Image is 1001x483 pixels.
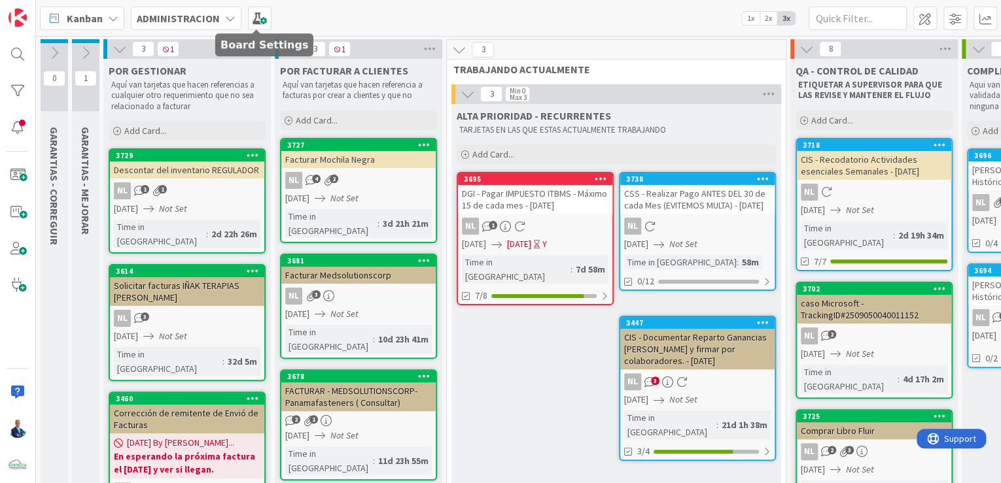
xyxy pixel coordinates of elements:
span: 3 [304,41,326,57]
div: caso Microsoft - TrackingID#2509050040011152 [797,295,951,324]
div: Comprar Libro Fluir [797,422,951,439]
span: [DATE] [624,237,648,251]
span: QA - CONTROL DE CALIDAD [796,64,919,77]
span: [DATE] [801,203,825,217]
i: Not Set [330,429,359,441]
span: 0 [43,71,65,86]
div: Facturar Mochila Negra [281,151,436,168]
span: [DATE] [972,214,996,227]
span: 0/4 [985,237,998,250]
strong: ETIQUETAR A SUPERVISOR PARA QUE LAS REVISE Y MANTENER EL FLUJO [798,79,944,101]
div: 3702caso Microsoft - TrackingID#2509050040011152 [797,283,951,324]
span: 3 [312,290,321,299]
a: 3738CSS - Realizar Pago ANTES DEL 30 de cada Mes (EVITEMOS MULTA) - [DATE]NL[DATE]Not SetTime in ... [619,172,776,291]
span: [DATE] [801,463,825,476]
i: Not Set [669,393,697,405]
span: TRABAJANDO ACTUALMENTE [453,63,769,76]
span: 3 [132,41,154,57]
div: 3738 [626,175,775,184]
div: 3614 [110,265,264,277]
span: : [898,372,900,386]
div: NL [462,218,479,235]
div: 2d 19h 34m [895,228,947,242]
span: [DATE] [285,307,309,321]
div: NL [110,182,264,199]
span: 2 [828,330,836,339]
div: Time in [GEOGRAPHIC_DATA] [801,365,898,393]
span: POR GESTIONAR [109,64,186,77]
div: NL [801,443,818,460]
div: Time in [GEOGRAPHIC_DATA] [285,209,378,238]
div: 3729Descontar del inventario REGULADOR [110,150,264,178]
div: 3678FACTURAR - MEDSOLUTIONSCORP-Panamafasteners ( Consultar) [281,371,436,411]
div: 3460 [110,393,264,405]
h5: Board Settings [220,39,308,51]
div: 3725 [797,410,951,422]
div: Time in [GEOGRAPHIC_DATA] [462,255,571,284]
div: NL [285,172,302,189]
div: NL [114,310,131,327]
div: NL [620,218,775,235]
span: 2 [292,415,300,424]
div: NL [797,184,951,201]
div: Time in [GEOGRAPHIC_DATA] [285,446,373,475]
div: 3681 [281,255,436,267]
span: : [373,454,375,468]
div: NL [797,327,951,344]
span: [DATE] [114,329,138,343]
div: CIS - Recodatorio Actividades esenciales Semanales - [DATE] [797,151,951,180]
span: GARANTIAS - MEJORAR [79,127,92,235]
span: 1 [157,41,179,57]
span: : [206,227,208,241]
div: Corrección de remitente de Envió de Facturas [110,405,264,433]
span: 8 [819,41,841,57]
span: 7/8 [475,289,487,303]
div: 3681 [287,256,436,265]
span: Kanban [67,10,103,26]
div: NL [972,309,989,326]
img: GA [9,420,27,438]
a: 3447CIS - Documentar Reparto Ganancias [PERSON_NAME] y firmar por colaboradores. - [DATE]NL[DATE]... [619,316,776,461]
div: 7d 58m [572,262,608,276]
span: [DATE] [972,329,996,342]
img: Visit kanbanzone.com [9,8,27,27]
p: TARJETAS EN LAS QUE ESTAS ACTUALMENTE TRABAJANDO [459,125,773,135]
a: 3695DGI - Pagar IMPUESTO ITBMS - Máximo 15 de cada mes - [DATE]NL[DATE][DATE]YTime in [GEOGRAPHIC... [457,172,614,305]
div: 3738CSS - Realizar Pago ANTES DEL 30 de cada Mes (EVITEMOS MULTA) - [DATE] [620,173,775,214]
p: Aquí van tarjetas que hacen referencias a cualquier otro requerimiento que no sea relacionado a f... [111,80,263,112]
span: : [737,255,739,269]
div: 3725Comprar Libro Fluir [797,410,951,439]
div: 32d 5m [224,354,260,369]
span: 3 [845,446,854,454]
span: : [893,228,895,242]
div: NL [114,182,131,199]
div: 3695 [464,175,612,184]
div: Y [542,237,547,251]
span: 0/2 [985,352,998,365]
div: 10d 23h 41m [375,332,432,346]
div: Time in [GEOGRAPHIC_DATA] [285,325,373,354]
span: Add Card... [472,148,514,160]
span: 3 [480,86,502,102]
div: 3718CIS - Recodatorio Actividades esenciales Semanales - [DATE] [797,139,951,180]
div: 3678 [287,372,436,381]
i: Not Set [669,238,697,250]
div: Facturar Medsolutionscorp [281,267,436,284]
div: DGI - Pagar IMPUESTO ITBMS - Máximo 15 de cada mes - [DATE] [458,185,612,214]
div: 3681Facturar Medsolutionscorp [281,255,436,284]
i: Not Set [846,204,874,216]
div: Time in [GEOGRAPHIC_DATA] [624,410,716,439]
span: GARANTIAS - CORREGUIR [48,127,61,245]
div: NL [285,288,302,305]
div: Solicitar facturas IÑAK TERAPIAS [PERSON_NAME] [110,277,264,306]
div: 4d 17h 2m [900,372,947,386]
div: Max 3 [509,94,526,101]
span: : [222,354,224,369]
div: Descontar del inventario REGULADOR [110,161,264,178]
span: 3 [651,376,659,385]
span: 2 [330,175,338,183]
span: [DATE] [285,192,309,205]
div: CSS - Realizar Pago ANTES DEL 30 de cada Mes (EVITEMOS MULTA) - [DATE] [620,185,775,214]
span: 3/4 [637,444,650,458]
span: 1x [742,12,760,25]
